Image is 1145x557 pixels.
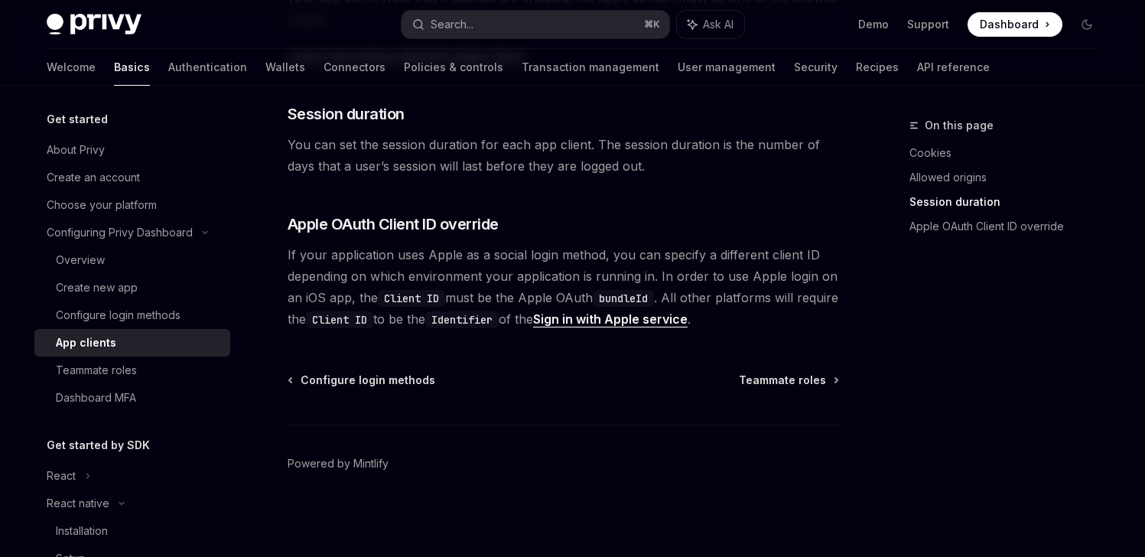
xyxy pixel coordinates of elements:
[34,357,230,384] a: Teammate roles
[909,214,1111,239] a: Apple OAuth Client ID override
[301,373,435,388] span: Configure login methods
[34,384,230,412] a: Dashboard MFA
[289,373,435,388] a: Configure login methods
[522,49,659,86] a: Transaction management
[739,373,826,388] span: Teammate roles
[56,361,137,379] div: Teammate roles
[47,49,96,86] a: Welcome
[47,168,140,187] div: Create an account
[114,49,150,86] a: Basics
[533,311,688,327] a: Sign in with Apple service
[47,223,193,242] div: Configuring Privy Dashboard
[907,17,949,32] a: Support
[425,311,499,328] code: Identifier
[703,17,734,32] span: Ask AI
[856,49,899,86] a: Recipes
[47,494,109,513] div: React native
[431,15,473,34] div: Search...
[678,49,776,86] a: User management
[739,373,838,388] a: Teammate roles
[34,301,230,329] a: Configure login methods
[288,213,499,235] span: Apple OAuth Client ID override
[909,165,1111,190] a: Allowed origins
[47,436,150,454] h5: Get started by SDK
[56,389,136,407] div: Dashboard MFA
[288,103,405,125] span: Session duration
[324,49,385,86] a: Connectors
[306,311,373,328] code: Client ID
[168,49,247,86] a: Authentication
[677,11,744,38] button: Ask AI
[56,306,181,324] div: Configure login methods
[47,141,105,159] div: About Privy
[644,18,660,31] span: ⌘ K
[34,136,230,164] a: About Privy
[288,134,839,177] span: You can set the session duration for each app client. The session duration is the number of days ...
[56,251,105,269] div: Overview
[909,190,1111,214] a: Session duration
[56,334,116,352] div: App clients
[288,456,389,471] a: Powered by Mintlify
[404,49,503,86] a: Policies & controls
[265,49,305,86] a: Wallets
[980,17,1039,32] span: Dashboard
[917,49,990,86] a: API reference
[909,141,1111,165] a: Cookies
[794,49,838,86] a: Security
[968,12,1062,37] a: Dashboard
[34,164,230,191] a: Create an account
[47,110,108,129] h5: Get started
[288,244,839,330] span: If your application uses Apple as a social login method, you can specify a different client ID de...
[925,116,994,135] span: On this page
[34,246,230,274] a: Overview
[47,196,157,214] div: Choose your platform
[378,290,445,307] code: Client ID
[47,14,141,35] img: dark logo
[47,467,76,485] div: React
[34,274,230,301] a: Create new app
[1075,12,1099,37] button: Toggle dark mode
[34,191,230,219] a: Choose your platform
[56,522,108,540] div: Installation
[402,11,669,38] button: Search...⌘K
[34,517,230,545] a: Installation
[34,329,230,357] a: App clients
[56,278,138,297] div: Create new app
[858,17,889,32] a: Demo
[593,290,654,307] code: bundleId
